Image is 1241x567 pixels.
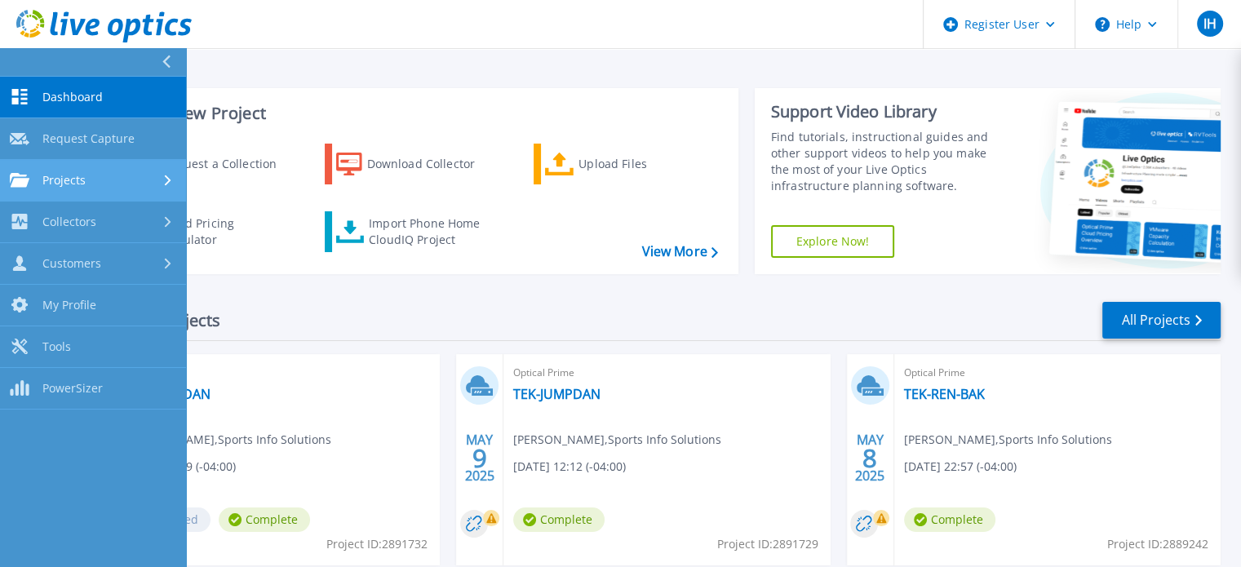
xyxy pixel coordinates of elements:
[862,451,877,465] span: 8
[513,364,820,382] span: Optical Prime
[904,507,995,532] span: Complete
[116,211,298,252] a: Cloud Pricing Calculator
[641,244,717,259] a: View More
[771,129,1005,194] div: Find tutorials, instructional guides and other support videos to help you make the most of your L...
[367,148,498,180] div: Download Collector
[771,225,895,258] a: Explore Now!
[42,131,135,146] span: Request Capture
[42,298,96,312] span: My Profile
[116,144,298,184] a: Request a Collection
[160,215,290,248] div: Cloud Pricing Calculator
[42,173,86,188] span: Projects
[904,386,985,402] a: TEK-REN-BAK
[162,148,293,180] div: Request a Collection
[534,144,716,184] a: Upload Files
[717,535,818,553] span: Project ID: 2891729
[513,431,721,449] span: [PERSON_NAME] , Sports Info Solutions
[904,458,1017,476] span: [DATE] 22:57 (-04:00)
[219,507,310,532] span: Complete
[578,148,709,180] div: Upload Files
[513,458,626,476] span: [DATE] 12:12 (-04:00)
[123,364,430,382] span: Optical Prime
[42,381,103,396] span: PowerSizer
[513,507,605,532] span: Complete
[42,90,103,104] span: Dashboard
[472,451,487,465] span: 9
[771,101,1005,122] div: Support Video Library
[464,428,495,488] div: MAY 2025
[1102,302,1221,339] a: All Projects
[1107,535,1208,553] span: Project ID: 2889242
[325,144,507,184] a: Download Collector
[116,104,717,122] h3: Start a New Project
[369,215,496,248] div: Import Phone Home CloudIQ Project
[854,428,885,488] div: MAY 2025
[904,431,1112,449] span: [PERSON_NAME] , Sports Info Solutions
[123,431,331,449] span: [PERSON_NAME] , Sports Info Solutions
[513,386,601,402] a: TEK-JUMPDAN
[42,215,96,229] span: Collectors
[326,535,428,553] span: Project ID: 2891732
[904,364,1211,382] span: Optical Prime
[42,339,71,354] span: Tools
[42,256,101,271] span: Customers
[1203,17,1216,30] span: IH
